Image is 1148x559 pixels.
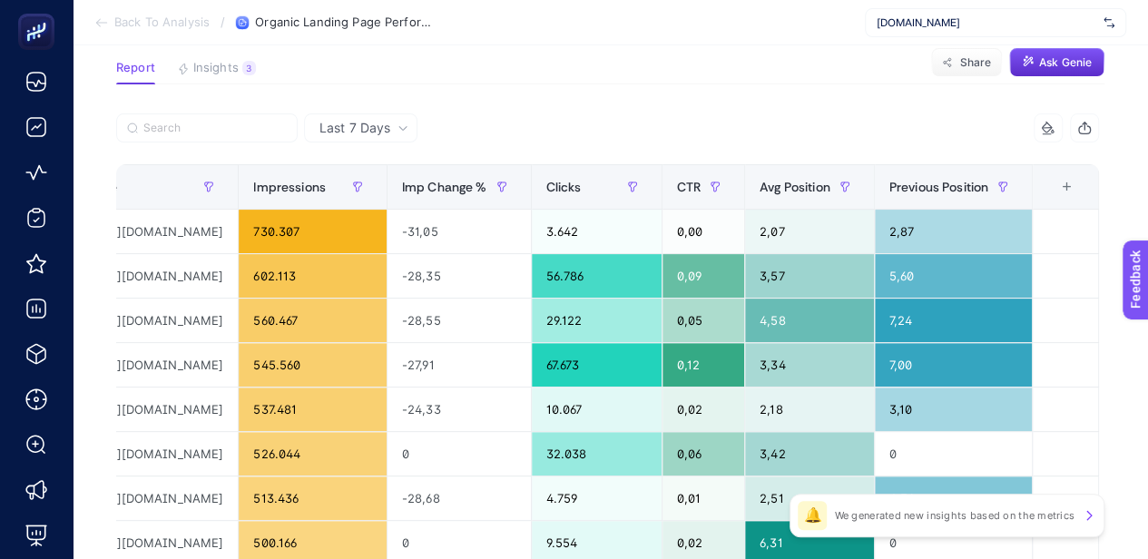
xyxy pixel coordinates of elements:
[255,15,437,30] span: Organic Landing Page Performance
[889,180,988,194] span: Previous Position
[532,476,662,520] div: 4.759
[677,180,701,194] span: CTR
[239,476,386,520] div: 513.436
[388,210,531,253] div: -31,05
[242,61,256,75] div: 3
[402,180,487,194] span: Imp Change %
[760,180,830,194] span: Avg Position
[74,210,238,253] div: [URL][DOMAIN_NAME]
[388,432,531,476] div: 0
[74,254,238,298] div: [URL][DOMAIN_NAME]
[662,210,744,253] div: 0,00
[253,180,326,194] span: Impressions
[875,210,1032,253] div: 2,87
[1104,14,1114,32] img: svg%3e
[745,299,874,342] div: 4,58
[319,119,390,137] span: Last 7 Days
[74,343,238,387] div: [URL][DOMAIN_NAME]
[388,476,531,520] div: -28,68
[662,343,744,387] div: 0,12
[532,299,662,342] div: 29.122
[532,254,662,298] div: 56.786
[239,343,386,387] div: 545.560
[745,210,874,253] div: 2,07
[662,299,744,342] div: 0,05
[875,254,1032,298] div: 5,60
[959,55,991,70] span: Share
[875,343,1032,387] div: 7,00
[388,254,531,298] div: -28,35
[875,432,1032,476] div: 0
[875,387,1032,431] div: 3,10
[74,299,238,342] div: [URL][DOMAIN_NAME]
[877,15,1096,30] span: [DOMAIN_NAME]
[875,299,1032,342] div: 7,24
[239,387,386,431] div: 537.481
[745,432,874,476] div: 3,42
[1009,48,1104,77] button: Ask Genie
[745,387,874,431] div: 2,18
[532,210,662,253] div: 3.642
[1047,180,1062,220] div: 7 items selected
[239,299,386,342] div: 560.467
[798,501,827,530] div: 🔔
[532,343,662,387] div: 67.673
[116,61,155,75] span: Report
[74,432,238,476] div: [URL][DOMAIN_NAME]
[74,387,238,431] div: [URL][DOMAIN_NAME]
[662,432,744,476] div: 0,06
[114,15,210,30] span: Back To Analysis
[143,122,287,135] input: Search
[662,476,744,520] div: 0,01
[388,299,531,342] div: -28,55
[745,254,874,298] div: 3,57
[745,343,874,387] div: 3,34
[1049,180,1084,194] div: +
[662,254,744,298] div: 0,09
[546,180,582,194] span: Clicks
[662,387,744,431] div: 0,02
[532,387,662,431] div: 10.067
[221,15,225,29] span: /
[239,432,386,476] div: 526.044
[239,254,386,298] div: 602.113
[193,61,239,75] span: Insights
[74,476,238,520] div: [URL][DOMAIN_NAME]
[11,5,69,20] span: Feedback
[1039,55,1092,70] span: Ask Genie
[239,210,386,253] div: 730.307
[745,476,874,520] div: 2,51
[532,432,662,476] div: 32.038
[388,343,531,387] div: -27,91
[388,387,531,431] div: -24,33
[931,48,1002,77] button: Share
[875,476,1032,520] div: 4,36
[834,508,1074,523] p: We generated new insights based on the metrics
